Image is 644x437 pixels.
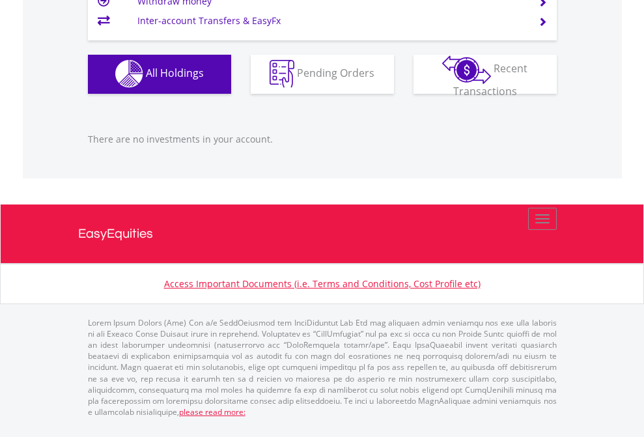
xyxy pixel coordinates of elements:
a: EasyEquities [78,204,567,263]
a: please read more: [179,406,245,417]
p: Lorem Ipsum Dolors (Ame) Con a/e SeddOeiusmod tem InciDiduntut Lab Etd mag aliquaen admin veniamq... [88,317,557,417]
span: All Holdings [146,66,204,80]
span: Recent Transactions [453,61,528,98]
span: Pending Orders [297,66,374,80]
a: Access Important Documents (i.e. Terms and Conditions, Cost Profile etc) [164,277,481,290]
button: Recent Transactions [413,55,557,94]
button: All Holdings [88,55,231,94]
td: Inter-account Transfers & EasyFx [137,11,522,31]
button: Pending Orders [251,55,394,94]
img: holdings-wht.png [115,60,143,88]
p: There are no investments in your account. [88,133,557,146]
img: transactions-zar-wht.png [442,55,491,84]
img: pending_instructions-wht.png [270,60,294,88]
